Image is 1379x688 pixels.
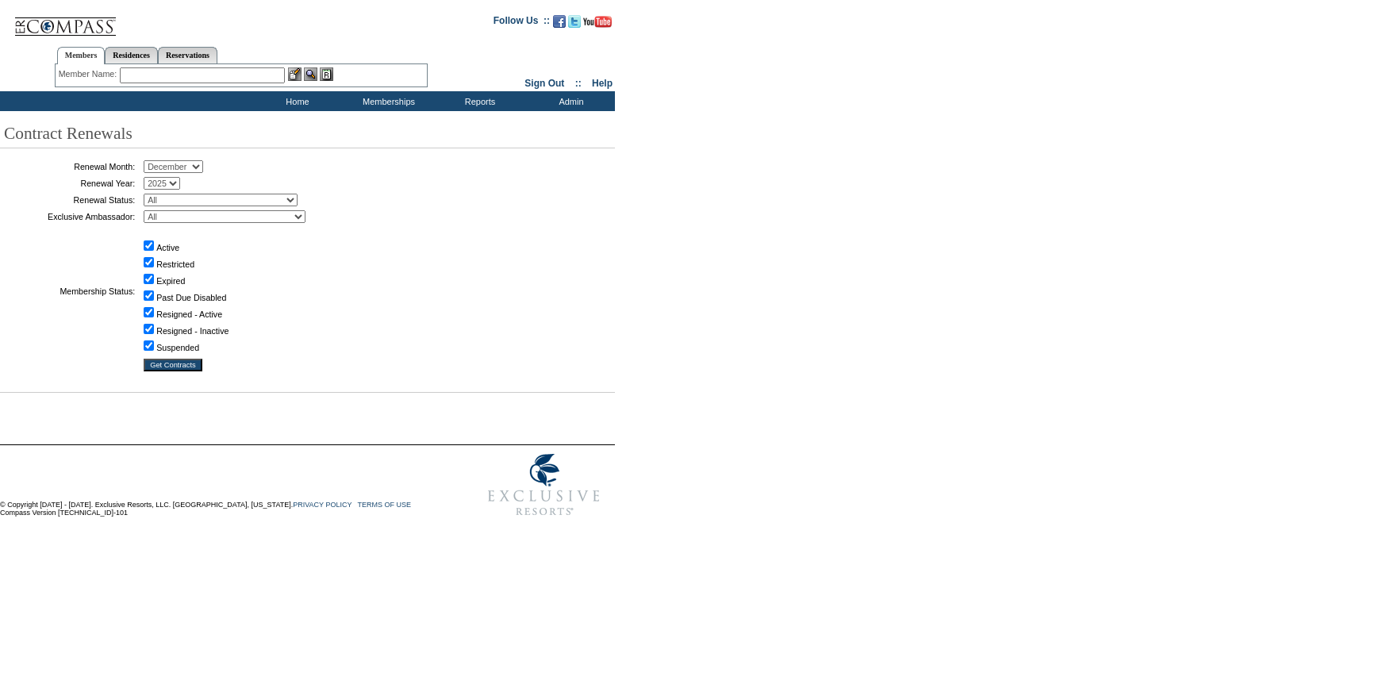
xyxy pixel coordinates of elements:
label: Expired [156,276,185,286]
a: TERMS OF USE [358,501,412,509]
img: b_edit.gif [288,67,302,81]
input: Get Contracts [144,359,202,371]
a: Residences [105,47,158,63]
img: Exclusive Resorts [473,445,615,525]
td: Memberships [341,91,432,111]
td: Follow Us :: [494,13,550,33]
a: PRIVACY POLICY [293,501,351,509]
a: Subscribe to our YouTube Channel [583,20,612,29]
img: View [304,67,317,81]
img: Follow us on Twitter [568,15,581,28]
td: Home [250,91,341,111]
img: Become our fan on Facebook [553,15,566,28]
a: Help [592,78,613,89]
td: Renewal Month: [4,160,135,173]
label: Past Due Disabled [156,293,226,302]
label: Suspended [156,343,199,352]
img: Compass Home [13,4,117,37]
a: Reservations [158,47,217,63]
td: Exclusive Ambassador: [4,210,135,223]
img: Subscribe to our YouTube Channel [583,16,612,28]
a: Become our fan on Facebook [553,20,566,29]
label: Resigned - Inactive [156,326,229,336]
td: Reports [432,91,524,111]
label: Active [156,243,179,252]
td: Admin [524,91,615,111]
a: Follow us on Twitter [568,20,581,29]
div: Member Name: [59,67,120,81]
img: Reservations [320,67,333,81]
label: Resigned - Active [156,309,222,319]
span: :: [575,78,582,89]
a: Sign Out [524,78,564,89]
a: Members [57,47,106,64]
td: Renewal Status: [4,194,135,206]
td: Renewal Year: [4,177,135,190]
label: Restricted [156,259,194,269]
td: Membership Status: [4,227,135,355]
